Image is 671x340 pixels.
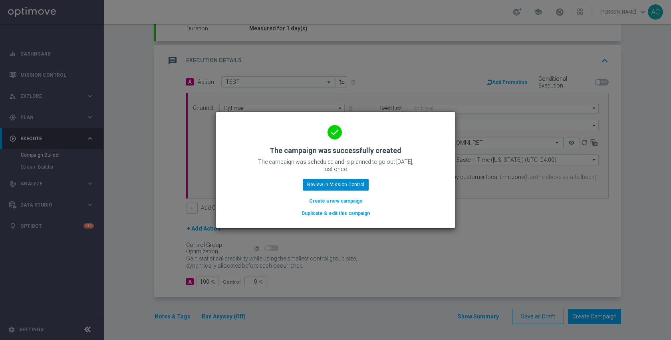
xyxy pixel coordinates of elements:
button: Review in Mission Control [303,179,369,190]
p: The campaign was scheduled and is planned to go out [DATE], just once. [256,158,415,173]
i: done [328,125,342,139]
h2: The campaign was successfully created [270,146,401,155]
button: Create a new campaign [308,197,363,205]
button: Duplicate & edit this campaign [301,209,371,218]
